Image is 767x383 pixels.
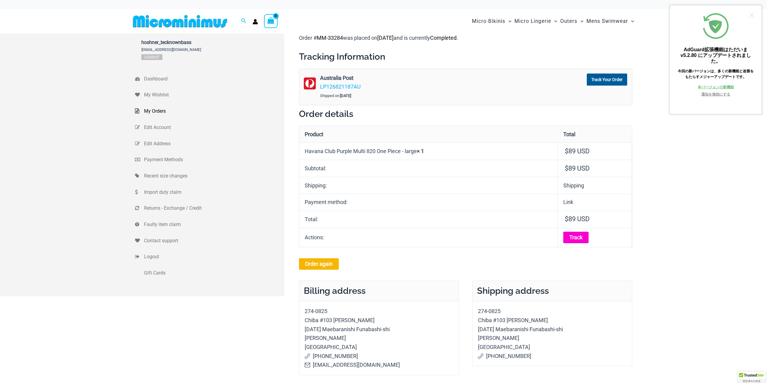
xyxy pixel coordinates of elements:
span: Dashboard [144,74,283,83]
a: Faulty item claim [135,216,284,233]
bdi: 89 USD [565,147,589,155]
a: 本バージョンの新機能 [30,81,66,87]
span: Import duty claim [144,188,283,197]
span: 89 USD [565,215,589,223]
th: Shipping: [299,177,558,194]
a: Import duty claim [135,184,284,200]
span: $ [565,165,568,172]
address: 274-0825 Chiba #103 [PERSON_NAME] [DATE] Maebaranishi Funabashi-shi [PERSON_NAME] [GEOGRAPHIC_DATA] [299,301,459,375]
th: Payment method: [299,194,558,211]
span: Menu Toggle [551,14,557,29]
nav: Site Navigation [470,11,637,31]
span: Menu Toggle [628,14,634,29]
a: Edit Address [135,136,284,152]
mark: MM-33284 [317,35,343,41]
a: 通知を無効にする [30,89,66,94]
a: Edit Account [135,119,284,136]
th: Subtotal: [299,160,558,177]
mark: Completed [430,35,457,41]
th: Total [558,126,632,143]
span: Faulty item claim [144,220,283,229]
span: Micro Lingerie [514,14,551,29]
h2: Billing address [299,281,459,301]
span: Micro Bikinis [472,14,505,29]
span: Edit Account [144,123,283,132]
span: My Wishlist [144,90,283,99]
th: Total: [299,211,558,228]
span: Edit Address [144,139,283,148]
span: Recent size changes [144,171,283,181]
span: Menu Toggle [577,14,583,29]
span: $ [565,147,568,155]
p: [PHONE_NUMBER] [478,352,627,361]
span: Mens Swimwear [586,14,628,29]
img: australia-post.png [304,77,316,89]
a: My Wishlist [135,87,284,103]
span: Gift Cards [144,268,283,278]
h2: Tracking Information [299,51,632,62]
span: Payment Methods [144,155,283,164]
a: Mens SwimwearMenu ToggleMenu Toggle [585,12,636,30]
span: Logout [144,252,283,261]
h2: Order details [299,108,632,120]
strong: Australia Post [320,74,512,83]
a: Payment Methods [135,152,284,168]
a: My Orders [135,103,284,119]
a: Gift Cards [135,265,284,281]
img: MM SHOP LOGO FLAT [130,14,230,28]
a: Logout [141,54,162,60]
td: Havana Club Purple Multi 820 One Piece - large [299,143,558,160]
a: Track Your Order [587,74,627,86]
td: Link [558,194,632,211]
td: Shipping [558,177,632,194]
span: hoshner_tecknownbass [141,39,201,45]
a: Recent size changes [135,168,284,184]
a: Logout [135,249,284,265]
span: Menu Toggle [505,14,511,29]
a: OutersMenu ToggleMenu Toggle [559,12,585,30]
a: Dashboard [135,71,284,87]
mark: [DATE] [377,35,394,41]
div: TrustedSite Certified [738,372,765,383]
p: Order # was placed on and is currently . [299,33,632,42]
a: Micro BikinisMenu ToggleMenu Toggle [470,12,513,30]
span: 89 USD [565,165,589,172]
p: [EMAIL_ADDRESS][DOMAIN_NAME] [305,360,453,369]
th: Actions: [299,228,558,247]
a: Search icon link [241,17,247,25]
span: Returns - Exchange / Credit [144,204,283,213]
h2: Shipping address [472,281,632,301]
span: [EMAIL_ADDRESS][DOMAIN_NAME] [141,47,201,52]
strong: × 1 [417,148,424,154]
div: Shipped on: [320,91,514,100]
th: Product [299,126,558,143]
span: Contact support [144,236,283,245]
div: AdGuard拡張機能はただいま v5.2.80 にアップデートされました。 [10,44,86,61]
p: [PHONE_NUMBER] [305,352,453,361]
span: My Orders [144,107,283,116]
a: Account icon link [253,19,258,24]
span: $ [565,215,568,223]
a: View Shopping Cart, empty [264,14,278,28]
a: Contact support [135,233,284,249]
address: 274-0825 Chiba #103 [PERSON_NAME] [DATE] Maebaranishi Funabashi-shi [PERSON_NAME] [GEOGRAPHIC_DATA] [472,301,632,366]
a: Micro LingerieMenu ToggleMenu Toggle [513,12,559,30]
a: Order again [299,258,339,270]
a: Track order number MM-33284 [563,232,589,243]
span: Outers [560,14,577,29]
strong: [DATE] [340,93,351,98]
a: Returns - Exchange / Credit [135,200,284,216]
a: LP126821187AU [320,83,361,90]
div: 今回の新バージョンは、多くの新機能と改善をもたらすメジャーアップデートです。 [10,65,86,77]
